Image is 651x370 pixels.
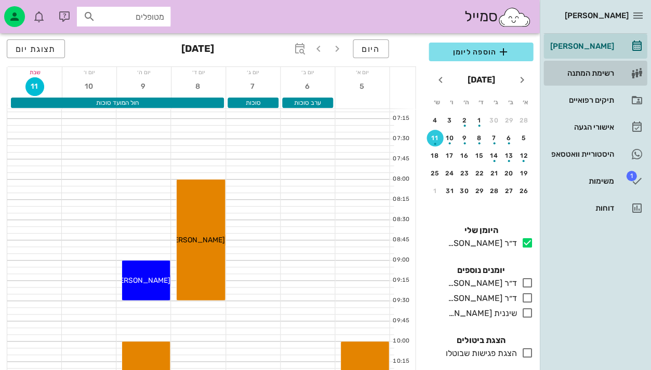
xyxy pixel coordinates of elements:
button: 16 [456,147,473,164]
div: היסטוריית וואטסאפ [548,150,614,158]
th: ד׳ [474,93,487,111]
div: 10:15 [390,357,411,366]
div: 26 [515,187,532,195]
div: 09:45 [390,317,411,325]
button: 23 [456,165,473,182]
button: 8 [471,130,488,146]
div: [PERSON_NAME] [548,42,614,50]
h4: יומנים נוספים [429,264,533,277]
button: 6 [501,130,517,146]
div: 21 [486,170,502,177]
span: תצוגת יום [16,44,56,54]
h4: היומן שלי [429,224,533,237]
div: 14 [486,152,502,159]
div: 08:45 [390,236,411,244]
div: ד״ר [PERSON_NAME] [443,277,516,290]
button: 9 [135,77,153,96]
div: 29 [471,187,488,195]
a: אישורי הגעה [543,115,647,140]
div: 8 [471,134,488,142]
button: [DATE] [463,70,499,90]
span: 10 [80,82,99,91]
h3: [DATE] [181,39,214,60]
div: 23 [456,170,473,177]
button: 31 [442,183,458,199]
th: ג׳ [489,93,502,111]
img: SmileCloud logo [497,7,531,28]
div: 08:15 [390,195,411,204]
div: 10:00 [390,337,411,346]
div: 07:15 [390,114,411,123]
div: 09:15 [390,276,411,285]
th: ש׳ [430,93,443,111]
span: [PERSON_NAME] [167,236,225,244]
span: תג [626,171,636,181]
div: שיננית [PERSON_NAME] [443,307,516,320]
div: 17 [442,152,458,159]
button: 15 [471,147,488,164]
span: היום [362,44,380,54]
button: 24 [442,165,458,182]
h4: הצגת ביטולים [429,334,533,347]
div: דוחות [548,204,614,212]
div: 6 [501,134,517,142]
button: 13 [501,147,517,164]
span: 6 [298,82,317,91]
div: תיקים רפואיים [548,96,614,104]
div: 20 [501,170,517,177]
button: 5 [353,77,371,96]
span: חול המועד סוכות [96,99,139,106]
button: 5 [515,130,532,146]
div: 08:30 [390,215,411,224]
th: ו׳ [444,93,458,111]
button: 7 [244,77,262,96]
button: 20 [501,165,517,182]
div: אישורי הגעה [548,123,614,131]
div: 28 [515,117,532,124]
div: 2 [456,117,473,124]
span: [PERSON_NAME] [112,276,170,285]
button: 30 [456,183,473,199]
button: 7 [486,130,502,146]
div: 15 [471,152,488,159]
button: 8 [189,77,208,96]
div: 18 [427,152,443,159]
div: 10 [442,134,458,142]
div: 31 [442,187,458,195]
button: תצוגת יום [7,39,65,58]
a: [PERSON_NAME] [543,34,647,59]
div: 13 [501,152,517,159]
span: 9 [135,82,153,91]
span: 11 [26,82,44,91]
div: 12 [515,152,532,159]
button: חודש הבא [431,71,449,89]
a: היסטוריית וואטסאפ [543,142,647,167]
button: היום [353,39,389,58]
div: 09:00 [390,256,411,265]
a: דוחות [543,196,647,221]
div: 29 [501,117,517,124]
span: [PERSON_NAME] [564,11,628,20]
div: 1 [427,187,443,195]
span: ערב סוכות [294,99,321,106]
button: 29 [471,183,488,199]
button: 4 [427,112,443,129]
button: 3 [442,112,458,129]
button: 2 [456,112,473,129]
button: 1 [471,112,488,129]
div: 30 [486,117,502,124]
button: 6 [298,77,317,96]
div: 7 [486,134,502,142]
div: 3 [442,117,458,124]
div: 28 [486,187,502,195]
div: 4 [427,117,443,124]
th: ה׳ [459,93,473,111]
div: 25 [427,170,443,177]
span: 5 [353,82,371,91]
span: 7 [244,82,262,91]
button: 19 [515,165,532,182]
div: 07:45 [390,155,411,163]
span: הוספה ליומן [437,46,525,58]
button: 17 [442,147,458,164]
button: 11 [427,130,443,146]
